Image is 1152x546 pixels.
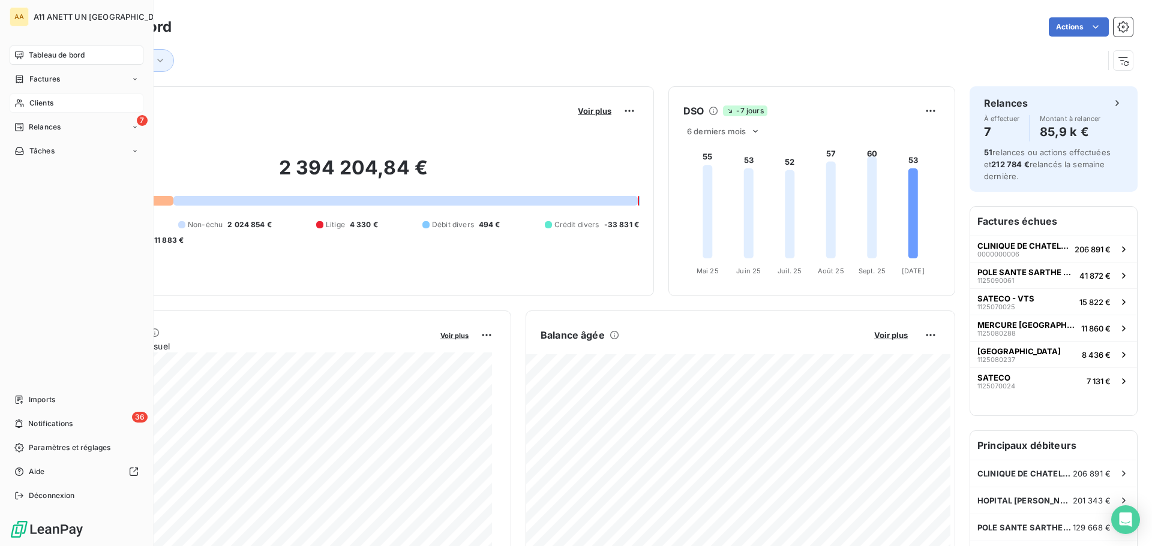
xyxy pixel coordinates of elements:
[28,418,73,429] span: Notifications
[977,382,1015,390] span: 1125070024
[350,219,378,230] span: 4 330 €
[683,104,704,118] h6: DSO
[10,520,84,539] img: Logo LeanPay
[68,156,639,192] h2: 2 394 204,84 €
[432,219,474,230] span: Débit divers
[977,469,1073,478] span: CLINIQUE DE CHATELLERAULT
[723,105,767,116] span: -7 jours
[977,373,1010,382] span: SATECO
[984,147,1111,181] span: relances ou actions effectuées et relancés la semaine dernière.
[970,367,1137,394] button: SATECO11250700247 131 €
[977,294,1034,303] span: SATECO - VTS
[736,267,761,275] tspan: Juin 25
[1040,122,1101,141] h4: 85,9 k €
[132,412,148,423] span: 36
[227,219,272,230] span: 2 024 854 €
[977,267,1075,277] span: POLE SANTE SARTHE ET [GEOGRAPHIC_DATA]
[977,356,1015,363] span: 1125080237
[977,320,1076,330] span: MERCURE [GEOGRAPHIC_DATA]
[991,159,1029,169] span: 212 784 €
[984,115,1020,122] span: À effectuer
[29,98,53,108] span: Clients
[977,251,1019,258] span: 0000000006
[541,328,605,342] h6: Balance âgée
[1073,523,1111,532] span: 129 668 €
[188,219,223,230] span: Non-échu
[1082,350,1111,360] span: 8 436 €
[29,122,61,132] span: Relances
[1079,271,1111,280] span: 41 872 €
[1073,496,1111,505] span: 201 343 €
[68,340,432,352] span: Chiffre d'affaires mensuel
[687,126,746,136] span: 6 derniers mois
[977,346,1061,356] span: [GEOGRAPHIC_DATA]
[970,431,1137,460] h6: Principaux débiteurs
[29,74,60,85] span: Factures
[977,303,1015,310] span: 1125070025
[29,442,110,453] span: Paramètres et réglages
[479,219,500,230] span: 494 €
[554,219,599,230] span: Crédit divers
[137,115,148,126] span: 7
[578,106,611,116] span: Voir plus
[326,219,345,230] span: Litige
[970,341,1137,367] button: [GEOGRAPHIC_DATA]11250802378 436 €
[574,105,615,116] button: Voir plus
[871,330,911,340] button: Voir plus
[970,288,1137,315] button: SATECO - VTS112507002515 822 €
[151,235,184,246] span: -11 883 €
[10,462,143,481] a: Aide
[970,207,1137,236] h6: Factures échues
[1079,297,1111,307] span: 15 822 €
[34,12,172,22] span: A11 ANETT UN [GEOGRAPHIC_DATA]
[1073,469,1111,478] span: 206 891 €
[29,490,75,501] span: Déconnexion
[970,236,1137,262] button: CLINIQUE DE CHATELLERAULT0000000006206 891 €
[977,241,1070,251] span: CLINIQUE DE CHATELLERAULT
[1049,17,1109,37] button: Actions
[29,146,55,156] span: Tâches
[977,277,1014,284] span: 1125090061
[977,523,1073,532] span: POLE SANTE SARTHE ET [GEOGRAPHIC_DATA]
[984,147,992,157] span: 51
[604,219,639,230] span: -33 831 €
[902,267,925,275] tspan: [DATE]
[1111,505,1140,534] div: Open Intercom Messenger
[10,7,29,26] div: AA
[874,330,908,340] span: Voir plus
[984,96,1028,110] h6: Relances
[970,315,1137,341] button: MERCURE [GEOGRAPHIC_DATA]112508028811 860 €
[1081,324,1111,333] span: 11 860 €
[818,267,844,275] tspan: Août 25
[440,331,469,340] span: Voir plus
[697,267,719,275] tspan: Mai 25
[1087,376,1111,386] span: 7 131 €
[977,496,1073,505] span: HOPITAL [PERSON_NAME] L'ABBESSE
[859,267,886,275] tspan: Sept. 25
[437,330,472,340] button: Voir plus
[1040,115,1101,122] span: Montant à relancer
[29,394,55,405] span: Imports
[1075,245,1111,254] span: 206 891 €
[970,262,1137,288] button: POLE SANTE SARTHE ET [GEOGRAPHIC_DATA]112509006141 872 €
[778,267,802,275] tspan: Juil. 25
[977,330,1016,337] span: 1125080288
[984,122,1020,141] h4: 7
[29,466,45,477] span: Aide
[29,50,85,61] span: Tableau de bord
